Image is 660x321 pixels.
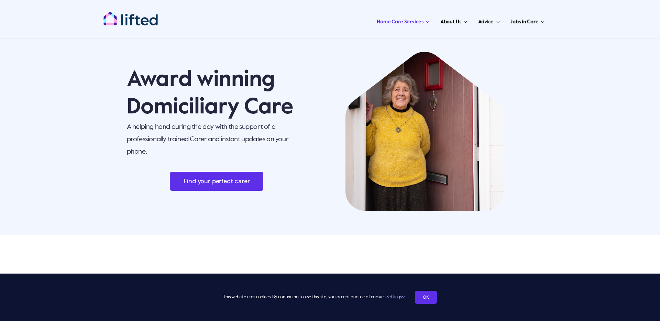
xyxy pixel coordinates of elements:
h1: Award winning Domiciliary Care [127,66,307,121]
span: This website uses cookies. By continuing to use this site, you accept our use of cookies. [223,292,404,303]
a: lifted-logo [103,11,158,18]
span: Home Care Services [377,16,423,27]
img: local authority hero [345,52,504,211]
a: Advice [476,10,502,31]
a: About Us [438,10,469,31]
p: A helping hand during the day with the support of a professionally trained Carer and instant upda... [127,121,307,158]
nav: Main Menu [180,10,547,31]
a: Jobs in Care [508,10,547,31]
a: Home Care Services [375,10,431,31]
a: Settings [386,295,405,299]
span: Advice [478,16,494,27]
a: Find your perfect carer [170,172,264,191]
span: Jobs in Care [510,16,538,27]
span: About Us [440,16,461,27]
a: OK [415,291,437,304]
span: Find your perfect carer [184,178,250,185]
